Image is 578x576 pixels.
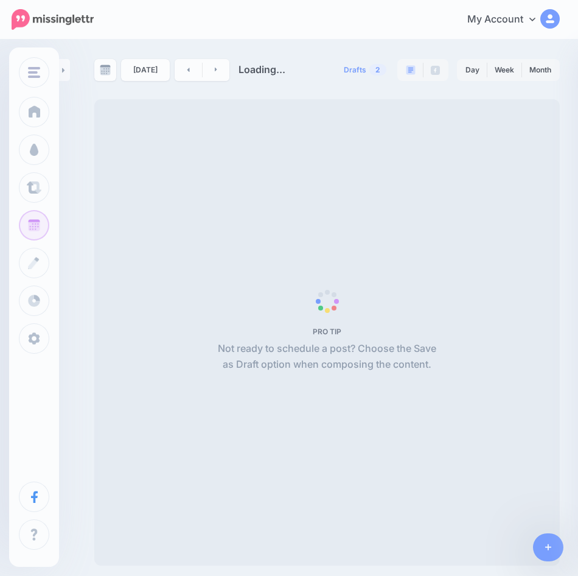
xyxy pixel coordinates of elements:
img: paragraph-boxed.png [406,65,416,75]
a: Week [487,60,521,80]
img: facebook-grey-square.png [431,66,440,75]
a: My Account [455,5,560,35]
a: Month [522,60,559,80]
h5: PRO TIP [213,327,441,336]
span: 2 [369,64,386,76]
img: Missinglettr [12,9,94,30]
img: menu.png [28,67,40,78]
span: Loading... [239,63,285,76]
a: Day [458,60,487,80]
a: [DATE] [121,59,170,81]
p: Not ready to schedule a post? Choose the Save as Draft option when composing the content. [213,341,441,373]
a: Drafts2 [336,59,394,81]
img: calendar-grey-darker.png [100,65,111,76]
span: Drafts [344,66,366,74]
